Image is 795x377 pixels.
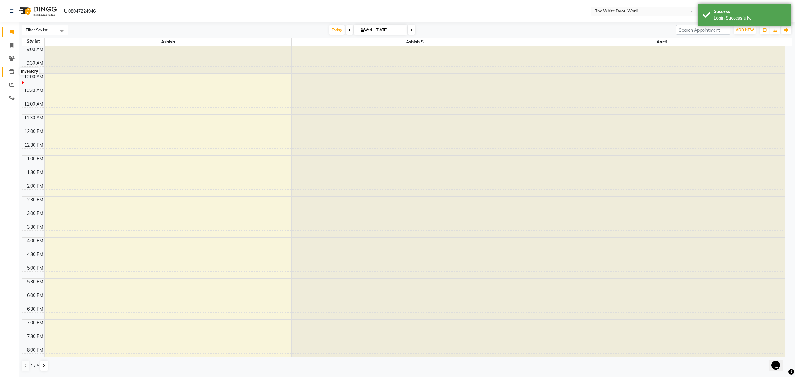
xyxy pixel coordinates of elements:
div: 5:00 PM [26,265,44,271]
b: 08047224946 [68,2,96,20]
div: Inventory [20,68,39,75]
span: ADD NEW [736,28,754,32]
div: 4:00 PM [26,238,44,244]
div: 12:00 PM [23,128,44,135]
div: 7:00 PM [26,320,44,326]
div: 7:30 PM [26,333,44,340]
span: Aarti [538,38,785,46]
input: 2025-09-03 [374,25,405,35]
span: Wed [359,28,374,32]
div: 2:30 PM [26,197,44,203]
span: 1 / 5 [30,363,39,369]
span: Today [329,25,345,35]
div: 4:30 PM [26,251,44,258]
button: ADD NEW [734,26,756,34]
input: Search Appointment [676,25,730,35]
span: Filter Stylist [26,27,48,32]
iframe: chat widget [769,352,789,371]
div: 12:30 PM [23,142,44,148]
div: 1:30 PM [26,169,44,176]
div: 3:30 PM [26,224,44,230]
div: 11:30 AM [23,115,44,121]
span: Ashish [45,38,291,46]
img: logo [16,2,58,20]
div: 10:30 AM [23,87,44,94]
div: Success [714,8,787,15]
div: Stylist [22,38,44,45]
div: 9:30 AM [25,60,44,66]
div: 10:00 AM [23,74,44,80]
div: 8:00 PM [26,347,44,353]
div: 1:00 PM [26,156,44,162]
div: 6:30 PM [26,306,44,312]
div: 9:00 AM [25,46,44,53]
div: 3:00 PM [26,210,44,217]
div: Login Successfully. [714,15,787,21]
div: 5:30 PM [26,279,44,285]
div: 6:00 PM [26,292,44,299]
span: Ashish S [292,38,538,46]
div: 2:00 PM [26,183,44,189]
div: 11:00 AM [23,101,44,107]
